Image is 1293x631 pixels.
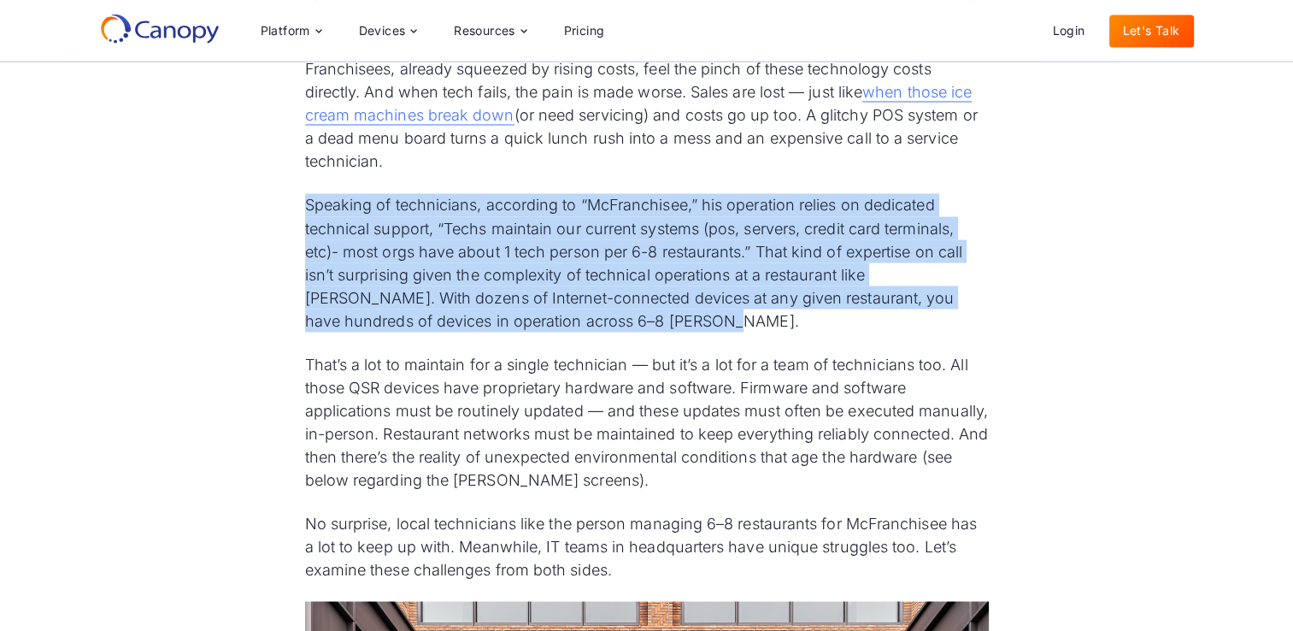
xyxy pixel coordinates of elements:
a: Login [1039,15,1099,47]
p: Franchisees, already squeezed by rising costs, feel the pinch of these technology costs directly.... [305,57,989,173]
div: Platform [261,25,310,37]
a: Pricing [550,15,619,47]
a: when those ice cream machines break down [305,83,973,125]
div: Resources [454,25,515,37]
p: No surprise, local technicians like the person managing 6–8 restaurants for McFranchisee has a lo... [305,511,989,581]
div: Devices [345,14,431,48]
p: Speaking of technicians, according to “McFranchisee,” his operation relies on dedicated technical... [305,193,989,332]
div: Resources [440,14,539,48]
div: Platform [247,14,335,48]
p: That’s a lot to maintain for a single technician — but it’s a lot for a team of technicians too. ... [305,352,989,491]
div: Devices [359,25,406,37]
a: Let's Talk [1109,15,1194,47]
